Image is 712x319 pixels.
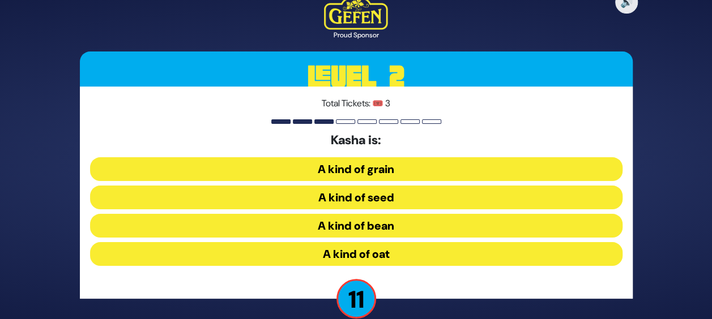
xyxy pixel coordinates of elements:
[90,97,623,110] p: Total Tickets: 🎟️ 3
[90,242,623,266] button: A kind of oat
[90,214,623,238] button: A kind of bean
[80,51,633,102] h3: Level 2
[90,157,623,181] button: A kind of grain
[90,186,623,209] button: A kind of seed
[90,133,623,148] h5: Kasha is:
[324,30,388,40] div: Proud Sponsor
[336,279,376,318] p: 11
